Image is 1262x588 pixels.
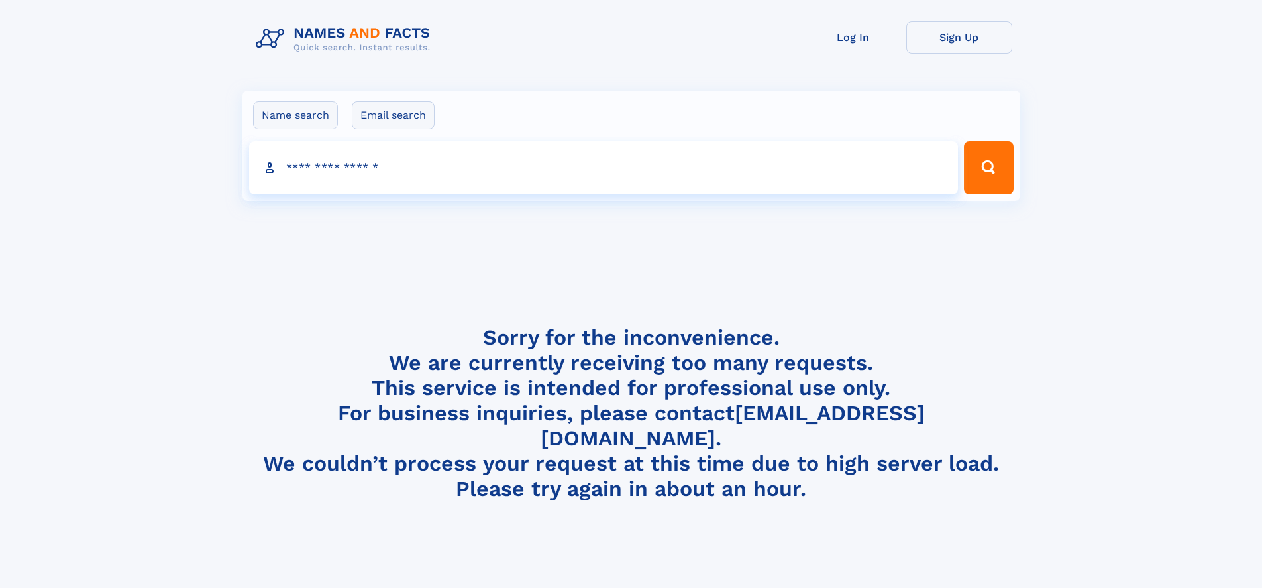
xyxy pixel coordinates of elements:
[250,21,441,57] img: Logo Names and Facts
[250,325,1012,502] h4: Sorry for the inconvenience. We are currently receiving too many requests. This service is intend...
[249,141,959,194] input: search input
[253,101,338,129] label: Name search
[352,101,435,129] label: Email search
[541,400,925,451] a: [EMAIL_ADDRESS][DOMAIN_NAME]
[800,21,906,54] a: Log In
[964,141,1013,194] button: Search Button
[906,21,1012,54] a: Sign Up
